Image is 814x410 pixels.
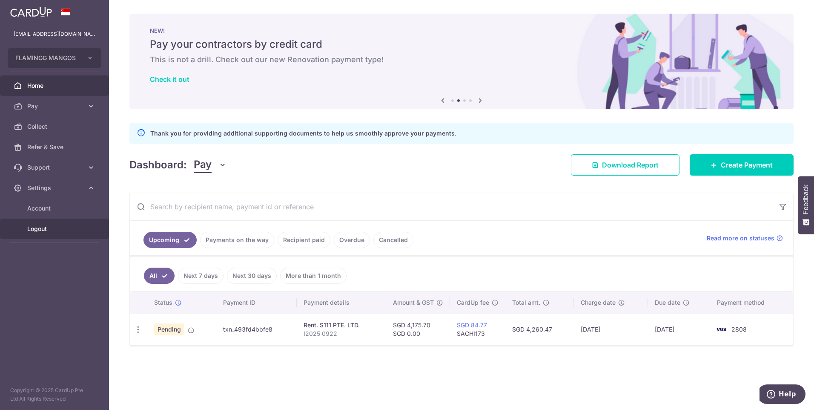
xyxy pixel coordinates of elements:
th: Payment method [710,292,793,314]
button: FLAMINGG MANGOS [8,48,101,68]
p: [EMAIL_ADDRESS][DOMAIN_NAME] [14,30,95,38]
span: Status [154,298,172,307]
a: Recipient paid [278,232,330,248]
span: Create Payment [721,160,773,170]
a: SGD 84.77 [457,321,487,329]
span: Pending [154,323,184,335]
input: Search by recipient name, payment id or reference [130,193,773,220]
span: Pay [194,157,212,173]
span: Logout [27,225,83,233]
span: Account [27,204,83,213]
span: Home [27,81,83,90]
span: FLAMINGG MANGOS [15,54,78,62]
span: Support [27,163,83,172]
h5: Pay your contractors by credit card [150,38,773,51]
th: Payment details [297,292,386,314]
span: Pay [27,102,83,110]
span: 2808 [731,326,747,333]
span: Settings [27,184,83,192]
span: Download Report [602,160,659,170]
h6: This is not a drill. Check out our new Renovation payment type! [150,55,773,65]
h4: Dashboard: [129,157,187,173]
span: Feedback [802,185,810,214]
img: Renovation banner [129,14,794,109]
a: Read more on statuses [707,234,783,243]
a: All [144,268,175,284]
img: CardUp [10,7,52,17]
span: Due date [655,298,680,307]
th: Payment ID [216,292,297,314]
a: Check it out [150,75,189,84]
iframe: Opens a widget where you can find more information [760,384,805,406]
button: Pay [194,157,226,173]
a: Cancelled [373,232,413,248]
div: Rent. S111 PTE. LTD. [304,321,379,329]
a: Create Payment [690,154,794,176]
td: [DATE] [574,314,648,345]
td: SGD 4,260.47 [505,314,574,345]
a: Next 30 days [227,268,277,284]
a: Payments on the way [200,232,274,248]
span: CardUp fee [457,298,489,307]
a: Download Report [571,154,679,176]
a: Next 7 days [178,268,224,284]
td: txn_493fd4bbfe8 [216,314,297,345]
p: Thank you for providing additional supporting documents to help us smoothly approve your payments. [150,128,456,139]
td: SGD 4,175.70 SGD 0.00 [386,314,450,345]
a: Upcoming [143,232,197,248]
a: More than 1 month [280,268,347,284]
a: Overdue [334,232,370,248]
p: NEW! [150,27,773,34]
span: Charge date [581,298,616,307]
span: Total amt. [512,298,540,307]
span: Collect [27,122,83,131]
img: Bank Card [713,324,730,335]
span: Refer & Save [27,143,83,151]
span: Read more on statuses [707,234,774,243]
td: SACHI173 [450,314,505,345]
button: Feedback - Show survey [798,176,814,234]
td: [DATE] [648,314,710,345]
p: I2025 0922 [304,329,379,338]
span: Amount & GST [393,298,434,307]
